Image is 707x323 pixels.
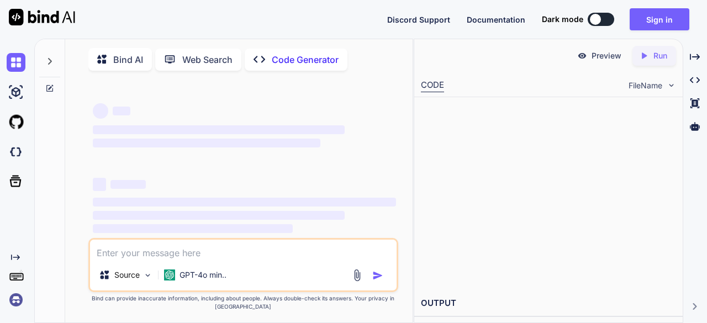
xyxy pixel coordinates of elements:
[653,50,667,61] p: Run
[143,271,152,280] img: Pick Models
[93,211,345,220] span: ‌
[387,15,450,24] span: Discord Support
[467,15,525,24] span: Documentation
[7,83,25,102] img: ai-studio
[7,290,25,309] img: signin
[93,198,397,206] span: ‌
[630,8,689,30] button: Sign in
[180,269,226,280] p: GPT-4o min..
[421,79,444,92] div: CODE
[114,269,140,280] p: Source
[372,270,383,281] img: icon
[93,125,345,134] span: ‌
[93,139,320,147] span: ‌
[93,224,293,233] span: ‌
[110,180,146,189] span: ‌
[7,142,25,161] img: darkCloudIdeIcon
[93,103,108,119] span: ‌
[542,14,583,25] span: Dark mode
[577,51,587,61] img: preview
[113,53,143,66] p: Bind AI
[414,290,682,316] h2: OUTPUT
[667,81,676,90] img: chevron down
[7,53,25,72] img: chat
[93,178,106,191] span: ‌
[113,107,130,115] span: ‌
[272,53,339,66] p: Code Generator
[351,269,363,282] img: attachment
[182,53,233,66] p: Web Search
[629,80,662,91] span: FileName
[164,269,175,280] img: GPT-4o mini
[88,294,399,311] p: Bind can provide inaccurate information, including about people. Always double-check its answers....
[7,113,25,131] img: githubLight
[387,14,450,25] button: Discord Support
[592,50,621,61] p: Preview
[9,9,75,25] img: Bind AI
[467,14,525,25] button: Documentation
